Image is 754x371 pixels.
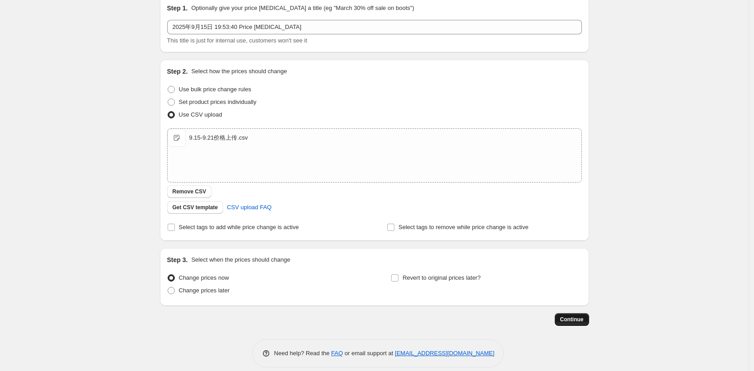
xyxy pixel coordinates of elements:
[179,86,251,93] span: Use bulk price change rules
[167,201,224,214] button: Get CSV template
[191,4,414,13] p: Optionally give your price [MEDICAL_DATA] a title (eg "March 30% off sale on boots")
[395,350,494,357] a: [EMAIL_ADDRESS][DOMAIN_NAME]
[191,255,290,264] p: Select when the prices should change
[189,133,248,142] div: 9.15-9.21价格上传.csv
[167,4,188,13] h2: Step 1.
[331,350,343,357] a: FAQ
[179,287,230,294] span: Change prices later
[191,67,287,76] p: Select how the prices should change
[173,188,206,195] span: Remove CSV
[179,274,229,281] span: Change prices now
[274,350,332,357] span: Need help? Read the
[167,67,188,76] h2: Step 2.
[179,99,257,105] span: Set product prices individually
[179,111,222,118] span: Use CSV upload
[343,350,395,357] span: or email support at
[398,224,529,230] span: Select tags to remove while price change is active
[173,204,218,211] span: Get CSV template
[167,37,307,44] span: This title is just for internal use, customers won't see it
[179,224,299,230] span: Select tags to add while price change is active
[560,316,584,323] span: Continue
[167,20,582,34] input: 30% off holiday sale
[221,200,277,215] a: CSV upload FAQ
[555,313,589,326] button: Continue
[403,274,481,281] span: Revert to original prices later?
[227,203,272,212] span: CSV upload FAQ
[167,185,212,198] button: Remove CSV
[167,255,188,264] h2: Step 3.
